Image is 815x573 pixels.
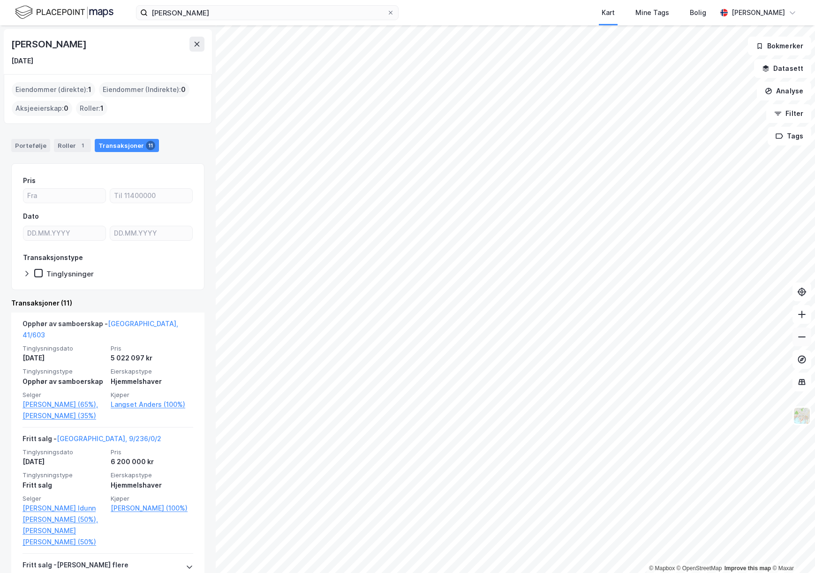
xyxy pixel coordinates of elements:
[23,525,105,548] a: [PERSON_NAME] [PERSON_NAME] (50%)
[690,7,706,18] div: Bolig
[64,103,68,114] span: 0
[111,352,193,364] div: 5 022 097 kr
[111,376,193,387] div: Hjemmelshaver
[99,82,189,97] div: Eiendommer (Indirekte) :
[54,139,91,152] div: Roller
[23,495,105,503] span: Selger
[793,407,811,425] img: Z
[23,175,36,186] div: Pris
[15,4,113,21] img: logo.f888ab2527a4732fd821a326f86c7f29.svg
[23,433,161,448] div: Fritt salg -
[11,55,33,67] div: [DATE]
[23,410,105,421] a: [PERSON_NAME] (35%)
[23,448,105,456] span: Tinglysningsdato
[11,37,88,52] div: [PERSON_NAME]
[11,139,50,152] div: Portefølje
[23,503,105,525] a: [PERSON_NAME] Idunn [PERSON_NAME] (50%),
[95,139,159,152] div: Transaksjoner
[768,127,811,145] button: Tags
[635,7,669,18] div: Mine Tags
[23,320,178,339] a: [GEOGRAPHIC_DATA], 41/603
[23,352,105,364] div: [DATE]
[76,101,107,116] div: Roller :
[78,141,87,150] div: 1
[110,189,192,203] input: Til 11400000
[111,456,193,467] div: 6 200 000 kr
[23,367,105,375] span: Tinglysningstype
[23,480,105,491] div: Fritt salg
[12,82,95,97] div: Eiendommer (direkte) :
[23,211,39,222] div: Dato
[23,344,105,352] span: Tinglysningsdato
[23,318,193,344] div: Opphør av samboerskap -
[768,528,815,573] div: Kontrollprogram for chat
[23,471,105,479] span: Tinglysningstype
[768,528,815,573] iframe: Chat Widget
[181,84,186,95] span: 0
[23,456,105,467] div: [DATE]
[732,7,785,18] div: [PERSON_NAME]
[602,7,615,18] div: Kart
[111,399,193,410] a: Langset Anders (100%)
[23,252,83,263] div: Transaksjonstype
[649,565,675,572] a: Mapbox
[12,101,72,116] div: Aksjeeierskap :
[23,189,106,203] input: Fra
[111,391,193,399] span: Kjøper
[23,399,105,410] a: [PERSON_NAME] (65%),
[757,82,811,100] button: Analyse
[11,298,204,309] div: Transaksjoner (11)
[724,565,771,572] a: Improve this map
[748,37,811,55] button: Bokmerker
[146,141,155,150] div: 11
[88,84,91,95] span: 1
[111,471,193,479] span: Eierskapstype
[766,104,811,123] button: Filter
[23,226,106,240] input: DD.MM.YYYY
[111,448,193,456] span: Pris
[23,376,105,387] div: Opphør av samboerskap
[110,226,192,240] input: DD.MM.YYYY
[111,480,193,491] div: Hjemmelshaver
[46,269,94,278] div: Tinglysninger
[754,59,811,78] button: Datasett
[111,495,193,503] span: Kjøper
[677,565,722,572] a: OpenStreetMap
[23,391,105,399] span: Selger
[111,367,193,375] span: Eierskapstype
[100,103,104,114] span: 1
[111,503,193,514] a: [PERSON_NAME] (100%)
[148,6,387,20] input: Søk på adresse, matrikkel, gårdeiere, leietakere eller personer
[111,344,193,352] span: Pris
[57,435,161,443] a: [GEOGRAPHIC_DATA], 9/236/0/2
